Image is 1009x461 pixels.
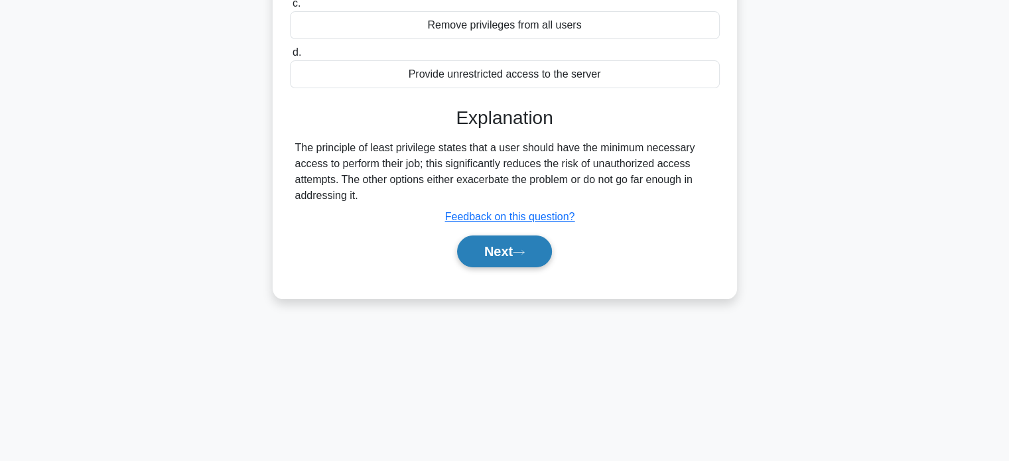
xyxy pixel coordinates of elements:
div: Remove privileges from all users [290,11,720,39]
button: Next [457,235,552,267]
div: The principle of least privilege states that a user should have the minimum necessary access to p... [295,140,714,204]
a: Feedback on this question? [445,211,575,222]
span: d. [293,46,301,58]
h3: Explanation [298,107,712,129]
div: Provide unrestricted access to the server [290,60,720,88]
